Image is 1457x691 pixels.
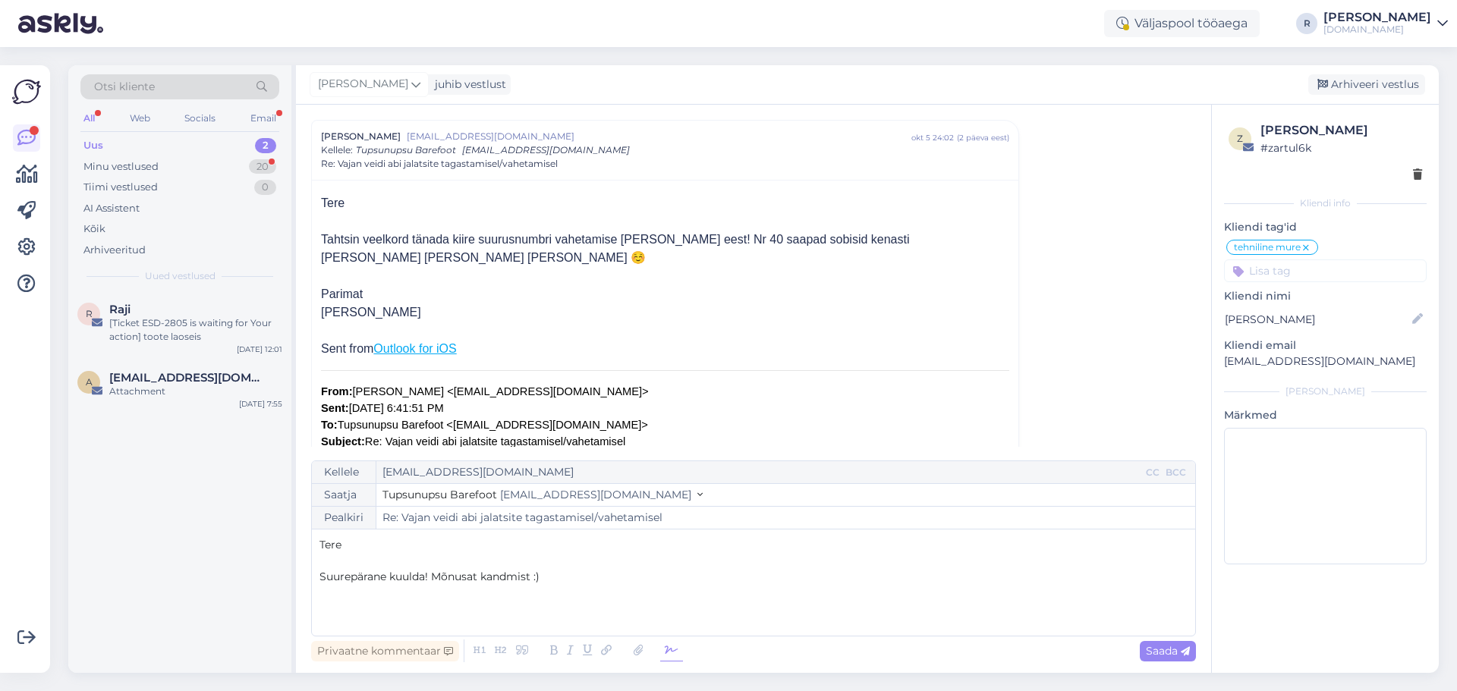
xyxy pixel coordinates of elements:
[1104,10,1260,37] div: Väljaspool tööaega
[1323,11,1431,24] div: [PERSON_NAME]
[321,419,338,431] b: To:
[1224,219,1427,235] p: Kliendi tag'id
[319,538,341,551] span: Tere
[127,108,153,128] div: Web
[1143,466,1163,479] div: CC
[321,130,401,143] span: [PERSON_NAME]
[957,132,1009,143] div: ( 2 päeva eest )
[321,194,1009,212] div: Tere
[239,398,282,410] div: [DATE] 7:55
[318,76,408,93] span: [PERSON_NAME]
[1296,13,1317,34] div: R
[500,488,691,501] span: [EMAIL_ADDRESS][DOMAIN_NAME]
[1225,311,1409,328] input: Lisa nimi
[1224,407,1427,423] p: Märkmed
[1234,243,1301,252] span: tehniline mure
[86,376,93,388] span: a
[321,157,558,171] span: Re: Vajan veidi abi jalatsite tagastamisel/vahetamisel
[83,243,146,258] div: Arhiveeritud
[407,130,911,143] span: [EMAIL_ADDRESS][DOMAIN_NAME]
[321,385,353,397] b: From:
[254,180,276,195] div: 0
[181,108,219,128] div: Socials
[321,385,649,448] font: [PERSON_NAME] <[EMAIL_ADDRESS][DOMAIN_NAME]> [DATE] 6:41:51 PM Tupsunupsu Barefoot <[EMAIL_ADDRES...
[249,159,276,174] div: 20
[1323,24,1431,36] div: [DOMAIN_NAME]
[1308,74,1425,95] div: Arhiveeri vestlus
[312,484,376,506] div: Saatja
[321,340,1009,358] div: Sent from
[376,507,1195,529] input: Write subject here...
[109,371,267,385] span: alshaibiconsults@gmail.com
[321,402,349,414] b: Sent:
[12,77,41,106] img: Askly Logo
[86,308,93,319] span: R
[376,461,1143,483] input: Recepient...
[1224,385,1427,398] div: [PERSON_NAME]
[321,435,365,448] b: Subject:
[1237,133,1243,144] span: z
[1323,11,1448,36] a: [PERSON_NAME][DOMAIN_NAME]
[321,285,1009,303] div: Parimat
[255,138,276,153] div: 2
[109,303,131,316] span: Raji
[312,507,376,529] div: Pealkiri
[321,303,1009,322] div: [PERSON_NAME]
[247,108,279,128] div: Email
[83,159,159,174] div: Minu vestlused
[94,79,155,95] span: Otsi kliente
[1260,121,1422,140] div: [PERSON_NAME]
[83,221,105,237] div: Kõik
[429,77,506,93] div: juhib vestlust
[83,180,158,195] div: Tiimi vestlused
[462,144,630,155] span: [EMAIL_ADDRESS][DOMAIN_NAME]
[109,385,282,398] div: Attachment
[1146,644,1190,658] span: Saada
[1224,288,1427,304] p: Kliendi nimi
[1163,466,1189,479] div: BCC
[1224,338,1427,353] p: Kliendi email
[80,108,98,128] div: All
[911,132,954,143] div: okt 5 24:02
[83,138,103,153] div: Uus
[321,231,1009,267] div: Tahtsin veelkord tänada kiire suurusnumbri vahetamise [PERSON_NAME] eest! Nr 40 saapad sobisid ke...
[312,461,376,483] div: Kellele
[145,269,216,283] span: Uued vestlused
[321,144,353,155] span: Kellele :
[373,342,456,355] a: Outlook for iOS
[382,487,703,503] button: Tupsunupsu Barefoot [EMAIL_ADDRESS][DOMAIN_NAME]
[237,344,282,355] div: [DATE] 12:01
[311,641,459,661] div: Privaatne kommentaar
[356,144,456,155] span: Tupsunupsu Barefoot
[1260,140,1422,156] div: # zartul6k
[1224,259,1427,282] input: Lisa tag
[83,201,140,216] div: AI Assistent
[382,488,497,501] span: Tupsunupsu Barefoot
[319,570,540,583] span: Suurepärane kuulda! Mõnusat kandmist :)
[109,316,282,344] div: [Ticket ESD-2805 is waiting for Your action] toote laoseis
[1224,196,1427,210] div: Kliendi info
[1224,353,1427,369] p: [EMAIL_ADDRESS][DOMAIN_NAME]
